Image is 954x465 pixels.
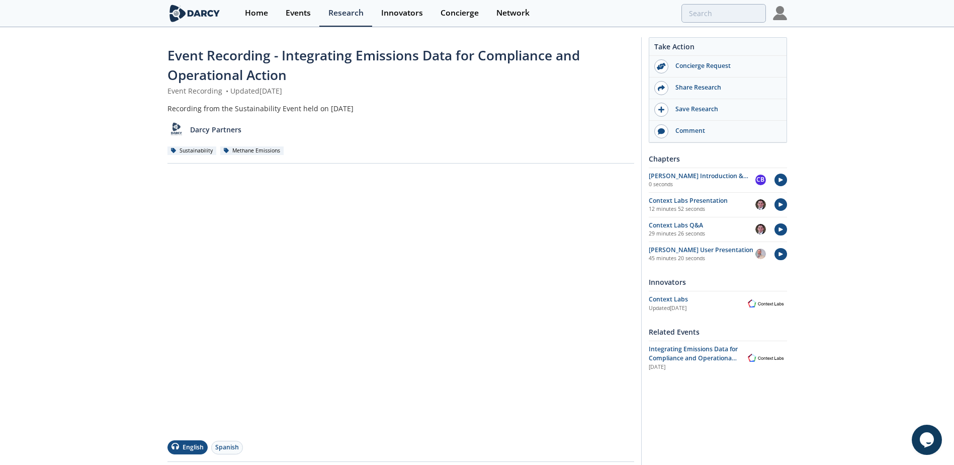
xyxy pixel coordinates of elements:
[649,363,738,371] div: [DATE]
[774,174,787,186] img: play-chapters.svg
[649,230,755,238] p: 29 minutes 26 seconds
[755,249,766,259] img: ed2b4adb-f152-4947-b39b-7b15fa9ececc
[681,4,766,23] input: Advanced Search
[167,86,634,96] div: Event Recording Updated [DATE]
[245,9,268,17] div: Home
[745,298,787,309] img: Context Labs
[912,425,944,455] iframe: chat widget
[328,9,364,17] div: Research
[649,255,755,263] p: 45 minutes 20 seconds
[286,9,311,17] div: Events
[496,9,530,17] div: Network
[211,441,243,454] button: Spanish
[773,6,787,20] img: Profile
[649,41,787,56] div: Take Action
[649,221,755,230] div: Context Labs Q&A
[381,9,423,17] div: Innovators
[649,323,787,341] div: Related Events
[668,105,781,114] div: Save Research
[649,150,787,168] div: Chapters
[167,103,634,114] div: Recording from the Sustainability Event held on [DATE]
[167,171,634,433] iframe: vimeo
[220,146,284,156] div: Methane Emissions
[755,224,766,235] img: 501ea5c4-0272-445a-a9c3-1e215b6764fd
[668,61,781,70] div: Concierge Request
[649,295,787,313] a: Context Labs Updated[DATE] Context Labs
[649,273,787,291] div: Innovators
[649,345,787,371] a: Integrating Emissions Data for Compliance and Operational Action [DATE] Context Labs
[190,124,241,135] p: Darcy Partners
[774,198,787,211] img: play-chapters.svg
[649,345,738,372] span: Integrating Emissions Data for Compliance and Operational Action
[755,175,766,185] div: CB
[167,440,208,454] button: English
[774,248,787,261] img: play-chapters.svg
[649,196,755,205] div: Context Labs Presentation
[649,172,755,181] div: [PERSON_NAME] Introduction & Insights
[649,246,755,255] div: [PERSON_NAME] User Presentation
[668,83,781,92] div: Share Research
[668,126,781,135] div: Comment
[441,9,479,17] div: Concierge
[649,181,755,189] p: 0 seconds
[649,304,745,313] div: Updated [DATE]
[167,5,222,22] img: logo-wide.svg
[167,146,217,156] div: Sustainability
[224,86,230,96] span: •
[745,352,787,364] img: Context Labs
[649,205,755,213] p: 12 minutes 52 seconds
[774,223,787,236] img: play-chapters.svg
[167,46,580,84] span: Event Recording - Integrating Emissions Data for Compliance and Operational Action
[649,295,745,304] div: Context Labs
[755,199,766,210] img: 501ea5c4-0272-445a-a9c3-1e215b6764fd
